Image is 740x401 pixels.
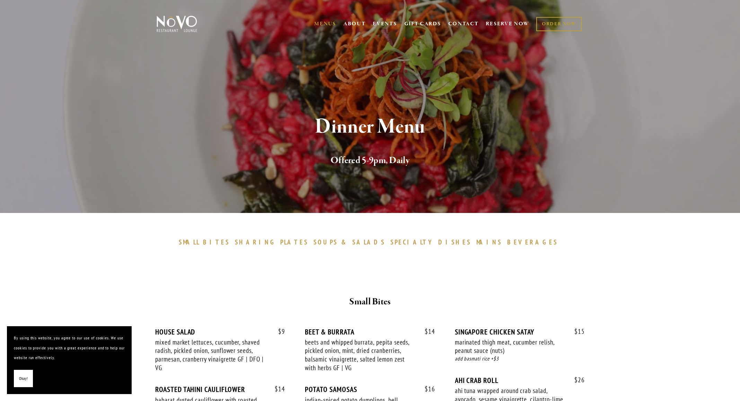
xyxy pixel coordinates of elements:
[203,238,230,246] span: BITES
[268,385,285,393] span: 14
[235,238,277,246] span: SHARING
[438,238,471,246] span: DISHES
[314,238,389,246] a: SOUPS&SALADS
[476,238,502,246] span: MAINS
[271,328,285,336] span: 9
[305,385,435,394] div: POTATO SAMOSAS
[448,17,479,30] a: CONTACT
[305,328,435,336] div: BEET & BURRATA
[168,153,572,168] h2: Offered 5-9pm, Daily
[14,333,125,363] p: By using this website, you agree to our use of cookies. We use cookies to provide you with a grea...
[7,326,132,394] section: Cookie banner
[155,328,285,336] div: HOUSE SALAD
[14,370,33,387] button: Okay!
[155,15,199,33] img: Novo Restaurant &amp; Lounge
[341,238,349,246] span: &
[418,328,435,336] span: 14
[343,20,366,27] a: ABOUT
[390,238,435,246] span: SPECIALTY
[168,116,572,138] h1: Dinner Menu
[574,376,578,384] span: $
[390,238,474,246] a: SPECIALTYDISHES
[155,385,285,394] div: ROASTED TAHINI CAULIFLOWER
[455,355,585,363] div: add basmati rice +$3
[567,376,585,384] span: 26
[567,328,585,336] span: 15
[179,238,233,246] a: SMALLBITES
[278,327,282,336] span: $
[280,238,308,246] span: PLATES
[455,328,585,336] div: SINGAPORE CHICKEN SATAY
[418,385,435,393] span: 16
[455,376,585,385] div: AHI CRAB ROLL
[305,338,415,372] div: beets and whipped burrata, pepita seeds, pickled onion, mint, dried cranberries, balsamic vinaigr...
[179,238,200,246] span: SMALL
[155,338,265,372] div: mixed market lettuces, cucumber, shaved radish, pickled onion, sunflower seeds, parmesan, cranber...
[373,20,397,27] a: EVENTS
[425,385,428,393] span: $
[455,338,565,355] div: marinated thigh meat, cucumber relish, peanut sauce (nuts)
[352,238,386,246] span: SALADS
[574,327,578,336] span: $
[404,17,441,30] a: GIFT CARDS
[507,238,558,246] span: BEVERAGES
[314,238,338,246] span: SOUPS
[275,385,278,393] span: $
[536,17,582,31] a: ORDER NOW
[314,20,336,27] a: MENUS
[235,238,312,246] a: SHARINGPLATES
[425,327,428,336] span: $
[19,374,28,384] span: Okay!
[476,238,506,246] a: MAINS
[507,238,561,246] a: BEVERAGES
[349,296,390,308] strong: Small Bites
[486,17,529,30] a: RESERVE NOW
